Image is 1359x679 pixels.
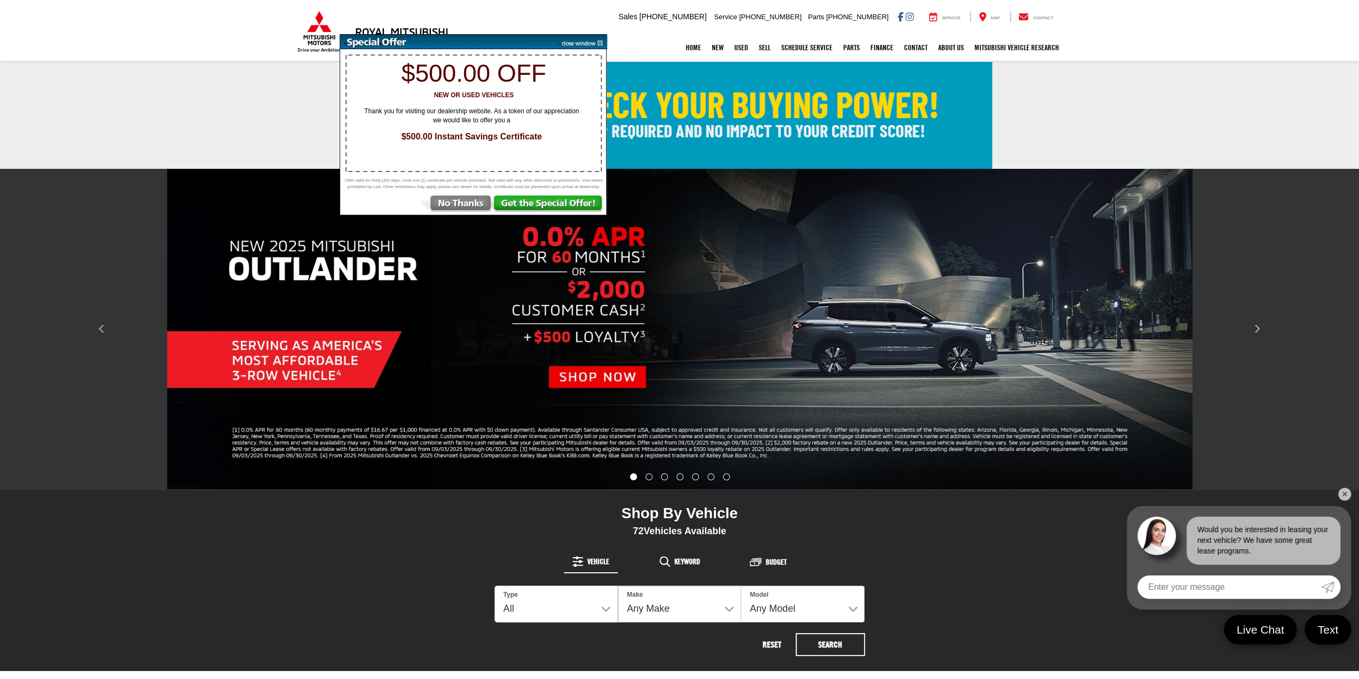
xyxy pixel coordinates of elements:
[346,92,601,99] h3: New or Used Vehicles
[706,34,729,61] a: New
[340,35,554,49] img: Special Offer
[1155,190,1359,468] button: Click to view next picture.
[1137,517,1176,555] img: Agent profile photo
[899,34,933,61] a: Contact
[796,633,865,656] button: Search
[898,12,904,21] a: Facebook: Click to visit our Facebook page
[1033,15,1053,20] span: Contact
[753,34,776,61] a: Sell
[1137,575,1321,599] input: Enter your message
[969,34,1064,61] a: Mitsubishi Vehicle Research
[630,473,637,480] li: Go to slide number 1.
[639,12,706,21] span: [PHONE_NUMBER]
[1321,575,1340,599] a: Submit
[553,35,607,49] img: close window
[367,62,992,169] img: Check Your Buying Power
[419,196,493,215] img: No Thanks, Continue to Website
[494,525,865,537] div: Vehicles Available
[933,34,969,61] a: About Us
[1224,615,1297,644] a: Live Chat
[493,196,606,215] img: Get the Special Offer
[766,558,787,566] span: Budget
[714,13,737,21] span: Service
[295,11,343,52] img: Mitsubishi
[646,473,653,480] li: Go to slide number 2.
[826,13,889,21] span: [PHONE_NUMBER]
[627,590,643,599] label: Make
[1312,622,1344,637] span: Text
[661,473,668,480] li: Go to slide number 3.
[504,590,518,599] label: Type
[357,107,586,125] span: Thank you for visiting our dealership website. As a token of our appreciation we would like to of...
[1231,622,1290,637] span: Live Chat
[1187,517,1340,565] div: Would you be interested in leasing your next vehicle? We have some great lease programs.
[692,473,699,480] li: Go to slide number 5.
[729,34,753,61] a: Used
[942,15,961,20] span: Service
[723,473,730,480] li: Go to slide number 7.
[167,169,1192,489] img: 2025 Outlander
[343,177,604,190] span: Offer valid for thirty (30) days. Limit one (1) certificate per vehicle purchase. Not valid with ...
[970,12,1008,22] a: Map
[618,12,637,21] span: Sales
[677,473,684,480] li: Go to slide number 4.
[751,633,794,656] button: Reset
[680,34,706,61] a: Home
[991,15,1000,20] span: Map
[346,60,601,87] h1: $500.00 off
[921,12,969,22] a: Service
[750,590,768,599] label: Model
[633,526,643,536] span: 72
[355,26,449,37] h3: Royal Mitsubishi
[674,558,700,565] span: Keyword
[739,13,802,21] span: [PHONE_NUMBER]
[838,34,865,61] a: Parts: Opens in a new tab
[906,12,914,21] a: Instagram: Click to visit our Instagram page
[1010,12,1062,22] a: Contact
[494,504,865,525] div: Shop By Vehicle
[587,558,609,565] span: Vehicle
[1305,615,1351,644] a: Text
[776,34,838,61] a: Schedule Service: Opens in a new tab
[865,34,899,61] a: Finance
[808,13,824,21] span: Parts
[351,131,592,143] span: $500.00 Instant Savings Certificate
[708,473,714,480] li: Go to slide number 6.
